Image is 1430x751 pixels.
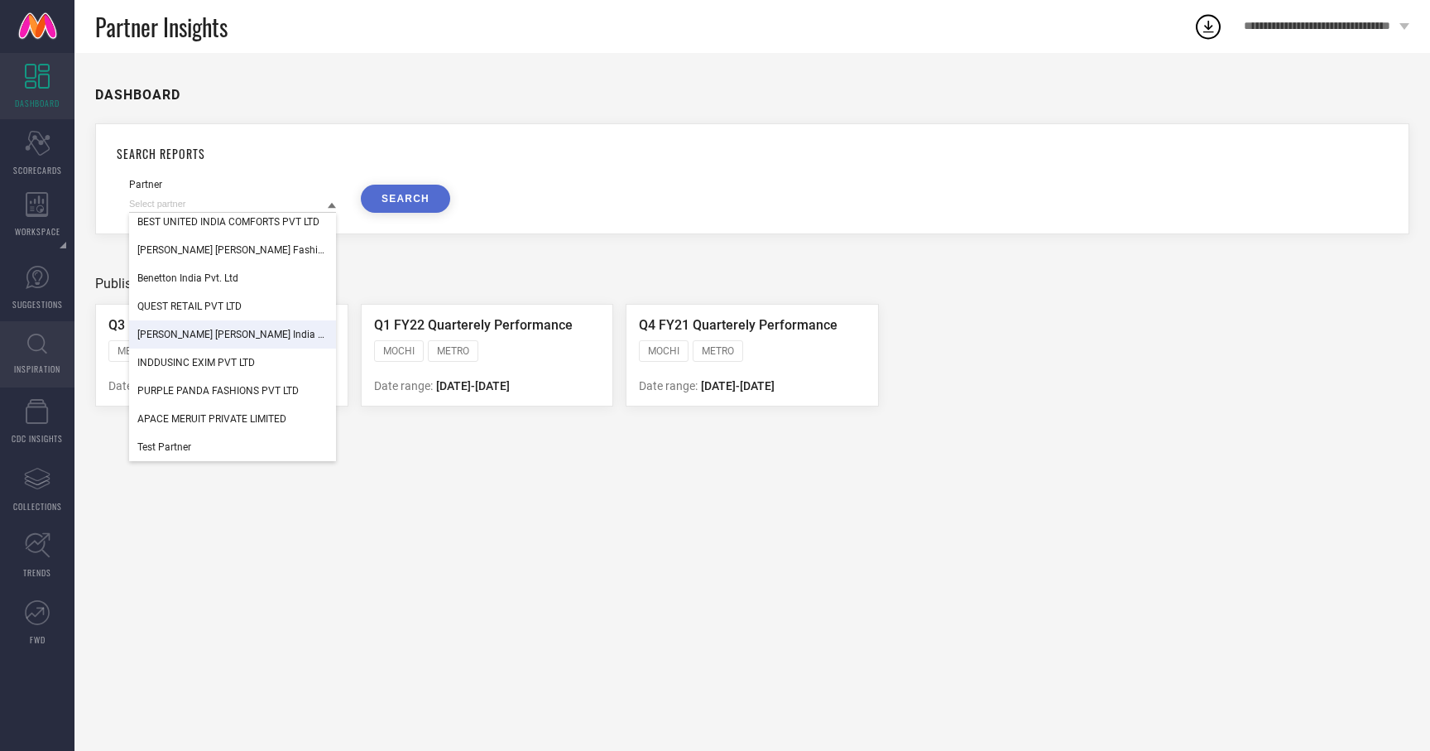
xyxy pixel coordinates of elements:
span: SUGGESTIONS [12,298,63,311]
span: APACE MERUIT PRIVATE LIMITED [137,413,286,425]
h1: SEARCH REPORTS [117,145,1388,162]
span: Date range: [108,379,167,392]
span: [PERSON_NAME] [PERSON_NAME] India Pvt Ltd [137,329,328,340]
button: SEARCH [361,185,450,213]
span: Benetton India Pvt. Ltd [137,272,238,284]
span: [DATE] - [DATE] [436,379,510,392]
span: QUEST RETAIL PVT LTD [137,301,242,312]
span: Test Partner [137,441,191,453]
div: Test Partner [129,433,336,461]
div: Open download list [1193,12,1223,41]
span: Date range: [374,379,433,392]
span: Q4 FY21 Quarterely Performance [639,317,837,333]
span: [DATE] - [DATE] [701,379,775,392]
div: Tommy Hilfiger Arvind Fashion Private Limited [129,236,336,264]
span: MOCHI [383,345,415,357]
div: Levi Strauss India Pvt Ltd [129,320,336,349]
span: WORKSPACE [15,225,60,238]
span: DASHBOARD [15,97,60,109]
span: METRO [702,345,734,357]
div: QUEST RETAIL PVT LTD [129,292,336,320]
div: Benetton India Pvt. Ltd [129,264,336,292]
span: PURPLE PANDA FASHIONS PVT LTD [137,385,299,397]
div: APACE MERUIT PRIVATE LIMITED [129,405,336,433]
span: MOCHI [648,345,679,357]
div: Published Reports (3) [95,276,1409,291]
div: BEST UNITED INDIA COMFORTS PVT LTD [129,208,336,236]
span: COLLECTIONS [13,500,62,513]
span: CDC INSIGHTS [12,432,63,445]
span: Q3 FY21 Quarterly Performance [108,317,300,333]
span: METRO [437,345,469,357]
div: Partner [129,179,336,190]
span: TRENDS [23,566,51,579]
span: Date range: [639,379,698,392]
span: [PERSON_NAME] [PERSON_NAME] Fashion Private Limited [137,244,328,256]
span: Partner Insights [95,10,228,44]
span: INDDUSINC EXIM PVT LTD [137,357,255,368]
div: INDDUSINC EXIM PVT LTD [129,349,336,377]
span: INSPIRATION [14,363,60,375]
input: Select partner [129,195,336,213]
span: SCORECARDS [13,164,62,176]
span: BEST UNITED INDIA COMFORTS PVT LTD [137,216,319,228]
h1: DASHBOARD [95,87,180,103]
span: METRO [118,345,150,357]
div: PURPLE PANDA FASHIONS PVT LTD [129,377,336,405]
span: FWD [30,633,46,646]
span: Q1 FY22 Quarterely Performance [374,317,573,333]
